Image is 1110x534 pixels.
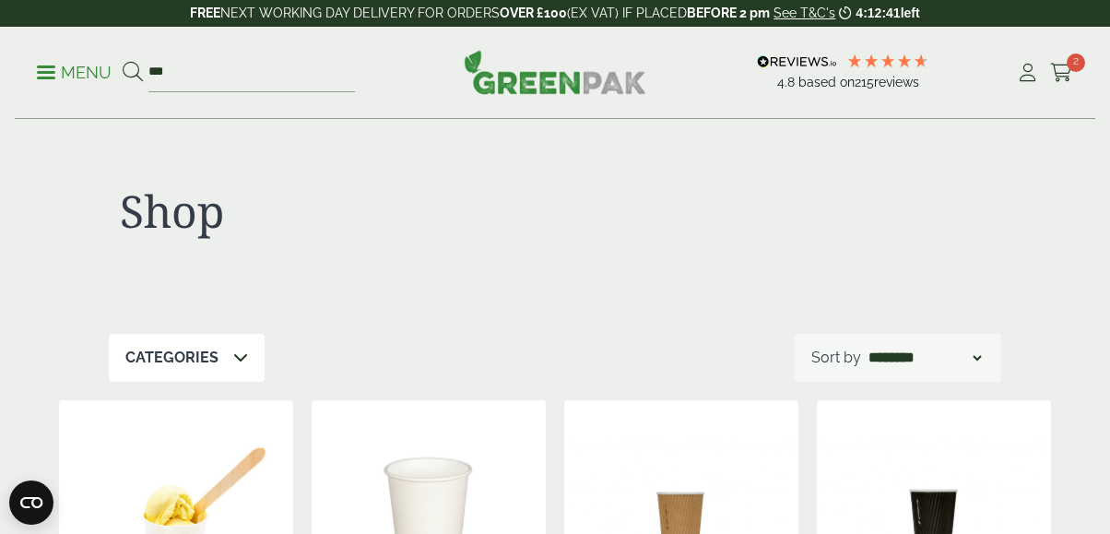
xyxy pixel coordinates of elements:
strong: FREE [190,6,220,20]
span: left [901,6,920,20]
strong: BEFORE 2 pm [687,6,770,20]
span: Based on [798,75,855,89]
span: 4:12:41 [856,6,900,20]
select: Shop order [865,347,985,369]
p: Sort by [811,347,861,369]
img: GreenPak Supplies [464,50,646,94]
i: Cart [1050,64,1073,82]
div: 4.79 Stars [846,53,929,69]
img: REVIEWS.io [757,55,837,68]
button: Open CMP widget [9,481,53,525]
a: See T&C's [773,6,835,20]
span: 2 [1067,53,1085,72]
i: My Account [1016,64,1039,82]
span: 4.8 [777,75,798,89]
a: Menu [37,62,112,80]
span: reviews [874,75,919,89]
a: 2 [1050,59,1073,87]
h1: Shop [120,184,544,238]
p: Menu [37,62,112,84]
strong: OVER £100 [500,6,567,20]
p: Categories [125,347,218,369]
span: 215 [855,75,874,89]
